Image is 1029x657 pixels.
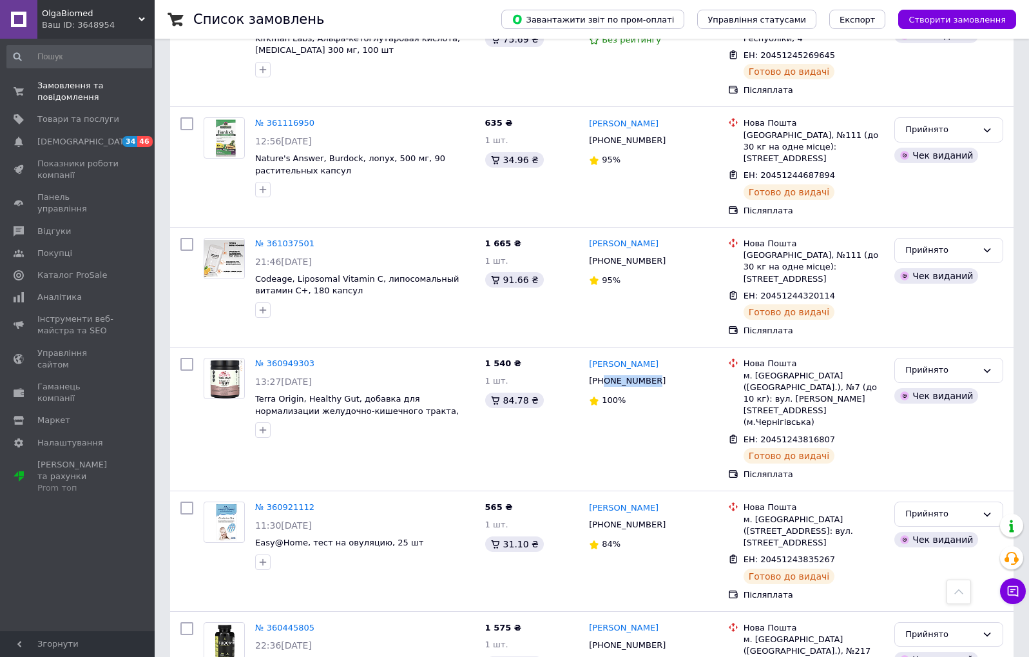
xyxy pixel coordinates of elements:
span: Маркет [37,415,70,426]
div: 84.78 ₴ [485,393,544,408]
div: Післяплата [744,469,885,480]
span: 1 540 ₴ [485,358,521,368]
div: 75.69 ₴ [485,32,544,47]
div: Прийнято [905,244,977,257]
div: [PHONE_NUMBER] [586,253,668,270]
a: [PERSON_NAME] [589,358,659,371]
span: 1 665 ₴ [485,239,521,248]
a: Фото товару [204,117,245,159]
span: 1 шт. [485,640,508,649]
span: Покупці [37,248,72,259]
span: 34 [122,136,137,147]
span: 46 [137,136,152,147]
img: Фото товару [206,358,242,398]
img: Фото товару [208,502,240,542]
button: Чат з покупцем [1000,578,1026,604]
div: Чек виданий [894,268,978,284]
div: Післяплата [744,589,885,601]
div: м. [GEOGRAPHIC_DATA] ([STREET_ADDRESS]: вул. [STREET_ADDRESS] [744,514,885,549]
div: Чек виданий [894,532,978,547]
span: 95% [602,275,620,285]
div: Готово до видачі [744,304,835,320]
span: Налаштування [37,437,103,449]
div: [PHONE_NUMBER] [586,132,668,149]
a: № 360949303 [255,358,314,368]
a: № 361116950 [255,118,314,128]
span: 1 шт. [485,520,508,529]
input: Пошук [6,45,152,68]
span: Замовлення та повідомлення [37,80,119,103]
a: № 360921112 [255,502,314,512]
span: ЕН: 20451244320114 [744,291,835,300]
div: [PHONE_NUMBER] [586,373,668,389]
a: Створити замовлення [885,14,1016,24]
a: Nature's Answer, Burdock, лопух, 500 мг, 90 растительных капсул [255,153,445,175]
div: [GEOGRAPHIC_DATA], №111 (до 30 кг на одне місце): [STREET_ADDRESS] [744,250,885,285]
h1: Список замовлень [193,12,324,27]
span: 12:56[DATE] [255,136,312,146]
a: Easy@Home, тест на овуляцию, 25 шт [255,538,423,547]
span: ЕН: 20451243835267 [744,554,835,564]
button: Експорт [829,10,886,29]
span: Каталог ProSale [37,270,107,281]
span: 21:46[DATE] [255,257,312,267]
div: [PHONE_NUMBER] [586,516,668,533]
span: Управління сайтом [37,348,119,371]
span: 13:27[DATE] [255,377,312,387]
span: ЕН: 20451243816807 [744,435,835,444]
a: Codeage, Liposomal Vitamin C, липосомальный витамин С+, 180 капсул [255,274,459,296]
div: Прийнято [905,507,977,521]
span: Створити замовлення [909,15,1006,25]
div: Нова Пошта [744,502,885,513]
div: Чек виданий [894,148,978,163]
span: Експорт [840,15,876,25]
span: ЕН: 20451245269645 [744,50,835,60]
span: Показники роботи компанії [37,158,119,181]
div: Прийнято [905,364,977,377]
div: Нова Пошта [744,117,885,129]
div: 31.10 ₴ [485,536,544,552]
a: [PERSON_NAME] [589,118,659,130]
a: [PERSON_NAME] [589,622,659,634]
span: Гаманець компанії [37,381,119,404]
span: 84% [602,539,620,549]
a: Terra Origin, Healthy Gut, добавка для нормализации желудочно-кишечного тракта, вкус ягод, 243 г ... [255,394,459,427]
div: 34.96 ₴ [485,152,544,168]
span: Панель управління [37,191,119,215]
span: Завантажити звіт по пром-оплаті [512,14,674,25]
span: 1 шт. [485,256,508,266]
div: [PHONE_NUMBER] [586,637,668,654]
button: Створити замовлення [898,10,1016,29]
span: 565 ₴ [485,502,513,512]
div: Готово до видачі [744,448,835,464]
span: Управління статусами [707,15,806,25]
span: [DEMOGRAPHIC_DATA] [37,136,133,148]
div: Prom топ [37,482,119,494]
div: Готово до видачі [744,64,835,79]
div: Нова Пошта [744,358,885,369]
div: Ваш ID: 3648954 [42,19,155,31]
a: № 360445805 [255,623,314,632]
span: 22:36[DATE] [255,640,312,651]
span: 95% [602,155,620,164]
span: 11:30[DATE] [255,520,312,531]
div: Післяплата [744,84,885,96]
div: Нова Пошта [744,238,885,250]
div: Післяплата [744,325,885,337]
span: 100% [602,395,626,405]
div: Чек виданий [894,388,978,404]
a: Фото товару [204,502,245,543]
div: 91.66 ₴ [485,272,544,288]
div: м. [GEOGRAPHIC_DATA] ([GEOGRAPHIC_DATA].), №7 (до 10 кг): вул. [PERSON_NAME][STREET_ADDRESS] (м.Ч... [744,370,885,429]
a: [PERSON_NAME] [589,502,659,515]
img: Фото товару [209,118,240,158]
span: Аналітика [37,291,82,303]
span: Відгуки [37,226,71,237]
a: Фото товару [204,358,245,399]
button: Завантажити звіт по пром-оплаті [501,10,684,29]
span: 1 шт. [485,135,508,145]
span: Інструменти веб-майстра та SEO [37,313,119,337]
